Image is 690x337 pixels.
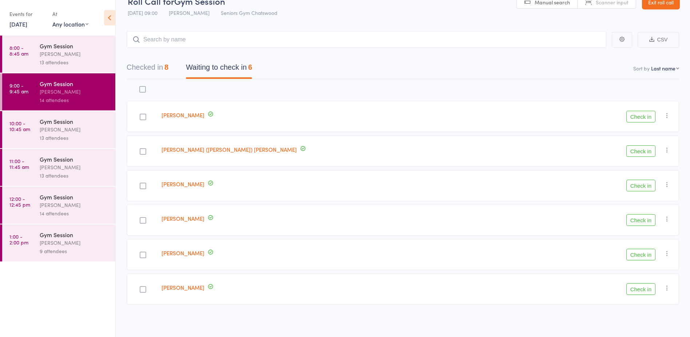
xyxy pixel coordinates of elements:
[161,180,204,188] a: [PERSON_NAME]
[52,8,88,20] div: At
[9,234,28,245] time: 1:00 - 2:00 pm
[128,9,157,16] span: [DATE] 09:00
[40,155,109,163] div: Gym Session
[40,42,109,50] div: Gym Session
[9,158,29,170] time: 11:00 - 11:45 am
[40,80,109,88] div: Gym Session
[626,111,655,122] button: Check in
[40,134,109,142] div: 13 attendees
[2,73,115,110] a: 9:00 -9:45 amGym Session[PERSON_NAME]14 attendees
[633,65,650,72] label: Sort by
[40,58,109,66] div: 13 attendees
[40,96,109,104] div: 14 attendees
[40,125,109,134] div: [PERSON_NAME]
[40,201,109,209] div: [PERSON_NAME]
[161,284,204,291] a: [PERSON_NAME]
[9,45,28,56] time: 8:00 - 8:45 am
[40,117,109,125] div: Gym Session
[40,247,109,255] div: 9 attendees
[161,111,204,119] a: [PERSON_NAME]
[2,149,115,186] a: 11:00 -11:45 amGym Session[PERSON_NAME]13 attendees
[2,36,115,73] a: 8:00 -8:45 amGym Session[PERSON_NAME]13 attendees
[127,60,168,79] button: Checked in8
[161,146,297,153] a: [PERSON_NAME] ([PERSON_NAME]) [PERSON_NAME]
[40,171,109,180] div: 13 attendees
[127,31,606,48] input: Search by name
[161,249,204,257] a: [PERSON_NAME]
[40,163,109,171] div: [PERSON_NAME]
[52,20,88,28] div: Any location
[626,283,655,295] button: Check in
[186,60,252,79] button: Waiting to check in6
[164,63,168,71] div: 8
[638,32,679,48] button: CSV
[221,9,278,16] span: Seniors Gym Chatswood
[9,82,28,94] time: 9:00 - 9:45 am
[2,111,115,148] a: 10:00 -10:45 amGym Session[PERSON_NAME]13 attendees
[626,145,655,157] button: Check in
[40,239,109,247] div: [PERSON_NAME]
[2,224,115,261] a: 1:00 -2:00 pmGym Session[PERSON_NAME]9 attendees
[248,63,252,71] div: 6
[169,9,210,16] span: [PERSON_NAME]
[651,65,675,72] div: Last name
[9,196,30,207] time: 12:00 - 12:45 pm
[9,8,45,20] div: Events for
[161,215,204,222] a: [PERSON_NAME]
[626,180,655,191] button: Check in
[40,231,109,239] div: Gym Session
[626,249,655,260] button: Check in
[626,214,655,226] button: Check in
[9,20,27,28] a: [DATE]
[9,120,30,132] time: 10:00 - 10:45 am
[40,209,109,218] div: 14 attendees
[2,187,115,224] a: 12:00 -12:45 pmGym Session[PERSON_NAME]14 attendees
[40,88,109,96] div: [PERSON_NAME]
[40,50,109,58] div: [PERSON_NAME]
[40,193,109,201] div: Gym Session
